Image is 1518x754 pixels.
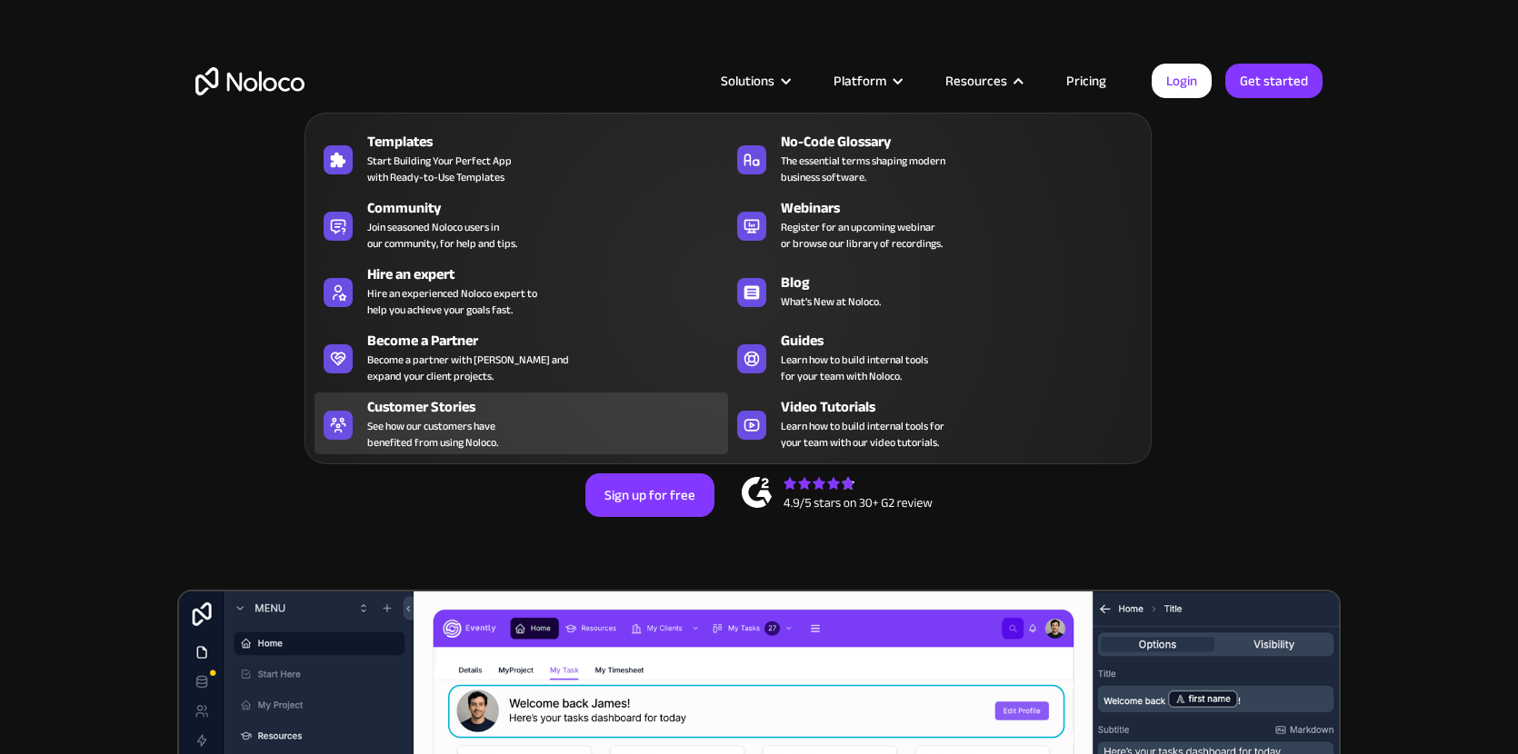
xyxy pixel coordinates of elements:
[305,87,1152,464] nav: Resources
[315,392,728,454] a: Customer StoriesSee how our customers havebenefited from using Noloco.
[781,131,1150,153] div: No-Code Glossary
[367,352,569,384] div: Become a partner with [PERSON_NAME] and expand your client projects.
[811,69,923,93] div: Platform
[834,69,886,93] div: Platform
[945,69,1007,93] div: Resources
[781,272,1150,293] div: Blog
[367,131,736,153] div: Templates
[315,193,728,255] a: CommunityJoin seasoned Noloco users inour community, for help and tips.
[367,396,736,418] div: Customer Stories
[698,69,811,93] div: Solutions
[315,260,728,322] a: Hire an expertHire an experienced Noloco expert tohelp you achieve your goals fast.
[1225,64,1323,98] a: Get started
[923,69,1044,93] div: Resources
[367,285,537,318] div: Hire an experienced Noloco expert to help you achieve your goals fast.
[195,67,305,95] a: home
[367,263,736,285] div: Hire an expert
[585,473,714,517] a: Sign up for free
[728,127,1142,189] a: No-Code GlossaryThe essential terms shaping modernbusiness software.
[195,187,1323,332] h2: Business Apps for Teams
[781,352,928,384] span: Learn how to build internal tools for your team with Noloco.
[315,127,728,189] a: TemplatesStart Building Your Perfect Appwith Ready-to-Use Templates
[781,418,944,451] span: Learn how to build internal tools for your team with our video tutorials.
[728,193,1142,255] a: WebinarsRegister for an upcoming webinaror browse our library of recordings.
[1044,69,1129,93] a: Pricing
[367,330,736,352] div: Become a Partner
[781,219,943,252] span: Register for an upcoming webinar or browse our library of recordings.
[728,392,1142,454] a: Video TutorialsLearn how to build internal tools foryour team with our video tutorials.
[728,326,1142,388] a: GuidesLearn how to build internal toolsfor your team with Noloco.
[728,260,1142,322] a: BlogWhat's New at Noloco.
[367,197,736,219] div: Community
[367,418,498,451] span: See how our customers have benefited from using Noloco.
[367,153,512,185] span: Start Building Your Perfect App with Ready-to-Use Templates
[367,219,517,252] span: Join seasoned Noloco users in our community, for help and tips.
[781,330,1150,352] div: Guides
[1152,64,1212,98] a: Login
[781,197,1150,219] div: Webinars
[781,396,1150,418] div: Video Tutorials
[721,69,774,93] div: Solutions
[315,326,728,388] a: Become a PartnerBecome a partner with [PERSON_NAME] andexpand your client projects.
[781,153,945,185] span: The essential terms shaping modern business software.
[781,293,881,310] span: What's New at Noloco.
